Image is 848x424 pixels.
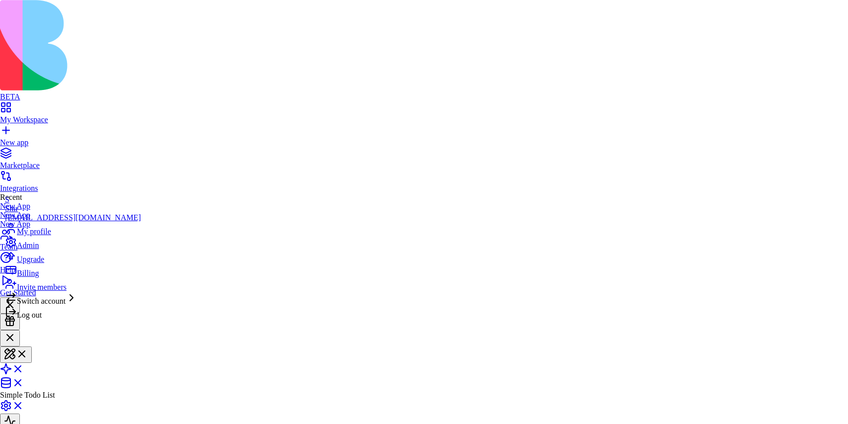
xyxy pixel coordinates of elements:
span: Switch account [17,297,66,305]
a: Invite members [5,278,141,292]
a: Upgrade [5,250,141,264]
div: Shir [5,204,141,213]
a: Admin [5,236,141,250]
a: Billing [5,264,141,278]
span: My profile [17,227,51,236]
span: S [5,195,9,204]
span: Upgrade [17,255,44,263]
span: Invite members [17,283,67,291]
span: Admin [17,241,39,250]
a: SShir[EMAIL_ADDRESS][DOMAIN_NAME] [5,195,141,222]
div: [EMAIL_ADDRESS][DOMAIN_NAME] [5,213,141,222]
span: Billing [17,269,39,277]
a: My profile [5,222,141,236]
span: Log out [17,311,42,319]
